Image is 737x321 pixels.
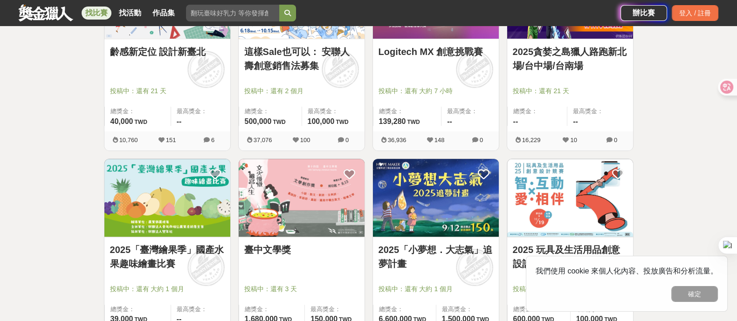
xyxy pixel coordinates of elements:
[245,117,272,125] span: 500,000
[110,284,225,294] span: 投稿中：還有 大約 1 個月
[447,107,493,116] span: 最高獎金：
[336,119,348,125] span: TWD
[379,45,493,59] a: Logitech MX 創意挑戰賽
[620,5,667,21] a: 辦比賽
[244,45,359,73] a: 這樣Sale也可以： 安聯人壽創意銷售法募集
[273,119,285,125] span: TWD
[407,119,420,125] span: TWD
[672,5,718,21] div: 登入 / 註冊
[211,137,214,143] span: 6
[388,137,406,143] span: 36,936
[244,243,359,257] a: 臺中文學獎
[119,137,138,143] span: 10,760
[480,137,483,143] span: 0
[379,305,430,314] span: 總獎金：
[379,117,406,125] span: 139,280
[447,117,452,125] span: --
[300,137,310,143] span: 100
[379,243,493,271] a: 2025「小夢想．大志氣」追夢計畫
[310,305,358,314] span: 最高獎金：
[134,119,147,125] span: TWD
[573,107,627,116] span: 最高獎金：
[513,45,627,73] a: 2025貪婪之島獵人路跑新北場/台中場/台南場
[379,284,493,294] span: 投稿中：還有 大約 1 個月
[149,7,179,20] a: 作品集
[166,137,176,143] span: 151
[513,305,565,314] span: 總獎金：
[110,86,225,96] span: 投稿中：還有 21 天
[186,5,279,21] input: 翻玩臺味好乳力 等你發揮創意！
[522,137,541,143] span: 16,229
[115,7,145,20] a: 找活動
[177,117,182,125] span: --
[244,284,359,294] span: 投稿中：還有 3 天
[434,137,445,143] span: 148
[110,243,225,271] a: 2025「臺灣繪果季」國產水果趣味繪畫比賽
[308,117,335,125] span: 100,000
[513,107,562,116] span: 總獎金：
[110,117,133,125] span: 40,000
[507,159,633,237] img: Cover Image
[345,137,349,143] span: 0
[177,305,225,314] span: 最高獎金：
[379,86,493,96] span: 投稿中：還有 大約 7 小時
[82,7,111,20] a: 找比賽
[239,159,365,237] img: Cover Image
[536,267,718,275] span: 我們使用 cookie 來個人化內容、投放廣告和分析流量。
[245,305,299,314] span: 總獎金：
[110,305,165,314] span: 總獎金：
[614,137,617,143] span: 0
[671,286,718,302] button: 確定
[513,243,627,271] a: 2025 玩具及生活用品創意設計競賽
[513,284,627,294] span: 投稿中：還有 2 個月
[104,159,230,237] img: Cover Image
[442,305,493,314] span: 最高獎金：
[110,45,225,59] a: 齡感新定位 設計新臺北
[513,117,518,125] span: --
[110,107,165,116] span: 總獎金：
[373,159,499,237] img: Cover Image
[177,107,225,116] span: 最高獎金：
[254,137,272,143] span: 37,076
[573,117,578,125] span: --
[379,107,436,116] span: 總獎金：
[513,86,627,96] span: 投稿中：還有 21 天
[245,107,296,116] span: 總獎金：
[570,137,577,143] span: 10
[308,107,359,116] span: 最高獎金：
[244,86,359,96] span: 投稿中：還有 2 個月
